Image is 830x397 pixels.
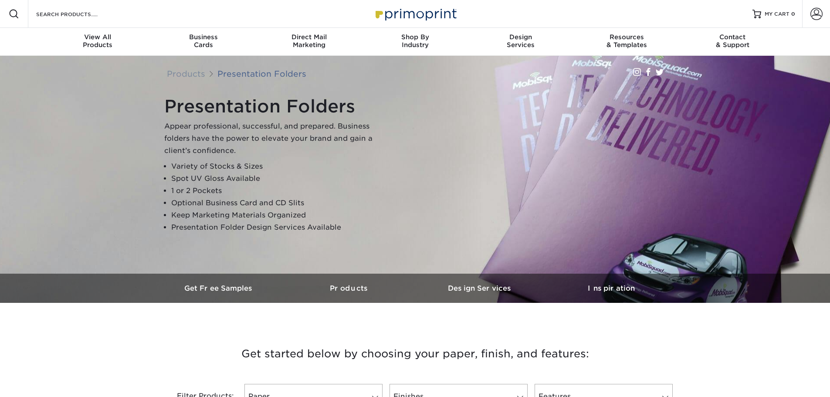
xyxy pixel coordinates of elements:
[154,274,285,303] a: Get Free Samples
[546,274,677,303] a: Inspiration
[574,33,680,49] div: & Templates
[362,28,468,56] a: Shop ByIndustry
[167,69,205,78] a: Products
[285,284,415,292] h3: Products
[362,33,468,49] div: Industry
[150,33,256,41] span: Business
[468,33,574,49] div: Services
[164,120,382,157] p: Appear professional, successful, and prepared. Business folders have the power to elevate your br...
[171,209,382,221] li: Keep Marketing Materials Organized
[362,33,468,41] span: Shop By
[217,69,306,78] a: Presentation Folders
[256,33,362,41] span: Direct Mail
[256,33,362,49] div: Marketing
[45,33,151,49] div: Products
[154,284,285,292] h3: Get Free Samples
[680,33,786,49] div: & Support
[160,334,670,373] h3: Get started below by choosing your paper, finish, and features:
[150,33,256,49] div: Cards
[765,10,789,18] span: MY CART
[574,28,680,56] a: Resources& Templates
[45,28,151,56] a: View AllProducts
[285,274,415,303] a: Products
[171,160,382,173] li: Variety of Stocks & Sizes
[150,28,256,56] a: BusinessCards
[680,28,786,56] a: Contact& Support
[256,28,362,56] a: Direct MailMarketing
[171,197,382,209] li: Optional Business Card and CD Slits
[171,173,382,185] li: Spot UV Gloss Available
[372,4,459,23] img: Primoprint
[171,185,382,197] li: 1 or 2 Pockets
[791,11,795,17] span: 0
[546,284,677,292] h3: Inspiration
[574,33,680,41] span: Resources
[468,33,574,41] span: Design
[415,284,546,292] h3: Design Services
[45,33,151,41] span: View All
[35,9,120,19] input: SEARCH PRODUCTS.....
[171,221,382,234] li: Presentation Folder Design Services Available
[468,28,574,56] a: DesignServices
[415,274,546,303] a: Design Services
[164,96,382,117] h1: Presentation Folders
[680,33,786,41] span: Contact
